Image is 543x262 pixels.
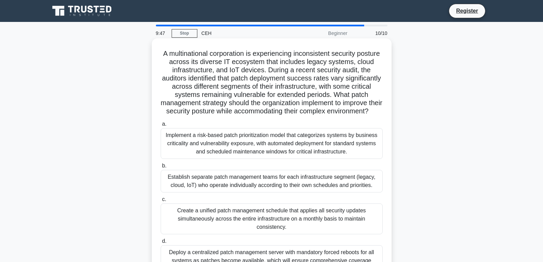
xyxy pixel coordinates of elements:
div: Implement a risk-based patch prioritization model that categorizes systems by business criticalit... [161,128,383,159]
div: 9:47 [152,26,172,40]
span: b. [162,163,166,169]
a: Register [452,7,482,15]
div: Establish separate patch management teams for each infrastructure segment (legacy, cloud, IoT) wh... [161,170,383,192]
div: Beginner [292,26,351,40]
span: d. [162,238,166,244]
div: Create a unified patch management schedule that applies all security updates simultaneously acros... [161,203,383,234]
span: a. [162,121,166,127]
div: CEH [197,26,292,40]
div: 10/10 [351,26,392,40]
span: c. [162,196,166,202]
a: Stop [172,29,197,38]
h5: A multinational corporation is experiencing inconsistent security posture across its diverse IT e... [160,49,383,116]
